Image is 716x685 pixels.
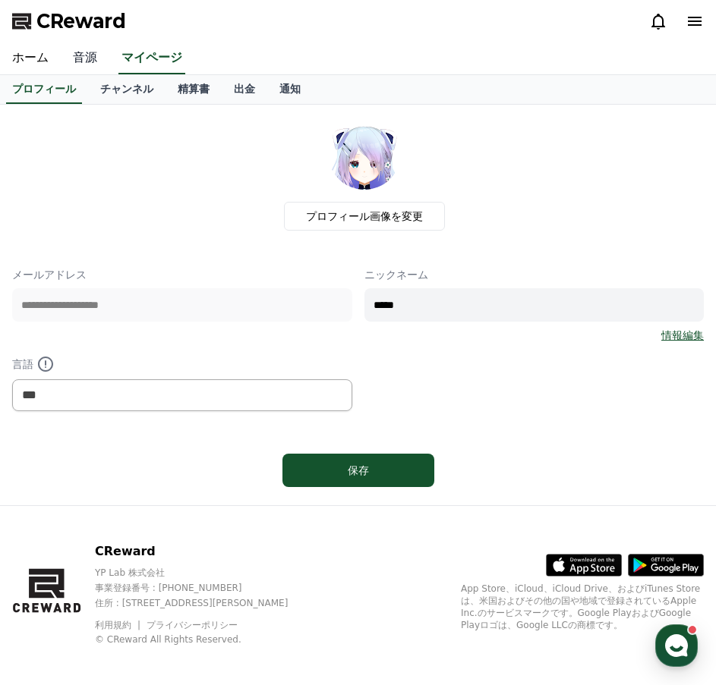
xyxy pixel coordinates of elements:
p: © CReward All Rights Reserved. [95,633,314,646]
a: ホーム [5,481,100,519]
p: 住所 : [STREET_ADDRESS][PERSON_NAME] [95,597,314,609]
a: 情報編集 [661,328,704,343]
button: 保存 [282,454,434,487]
a: CReward [12,9,126,33]
span: チャット [130,504,166,517]
a: 設定 [196,481,292,519]
a: チャンネル [88,75,166,104]
a: マイページ [118,42,185,74]
span: CReward [36,9,126,33]
p: ニックネーム [364,267,705,282]
span: 設定 [235,504,253,516]
p: App Store、iCloud、iCloud Drive、およびiTunes Storeは、米国およびその他の国や地域で登録されているApple Inc.のサービスマークです。Google P... [461,583,704,631]
a: プライバシーポリシー [147,620,238,630]
div: 保存 [313,463,404,478]
p: CReward [95,542,314,561]
p: メールアドレス [12,267,352,282]
img: profile_image [328,117,401,190]
a: 利用規約 [95,620,143,630]
span: ホーム [39,504,66,516]
p: YP Lab 株式会社 [95,567,314,579]
p: 事業登録番号 : [PHONE_NUMBER] [95,582,314,594]
a: プロフィール [6,75,82,104]
a: 精算書 [166,75,222,104]
a: 通知 [267,75,313,104]
label: プロフィール画像を変更 [284,202,445,231]
p: 言語 [12,355,352,373]
a: チャット [100,481,196,519]
a: 出金 [222,75,267,104]
a: 音源 [61,42,109,74]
